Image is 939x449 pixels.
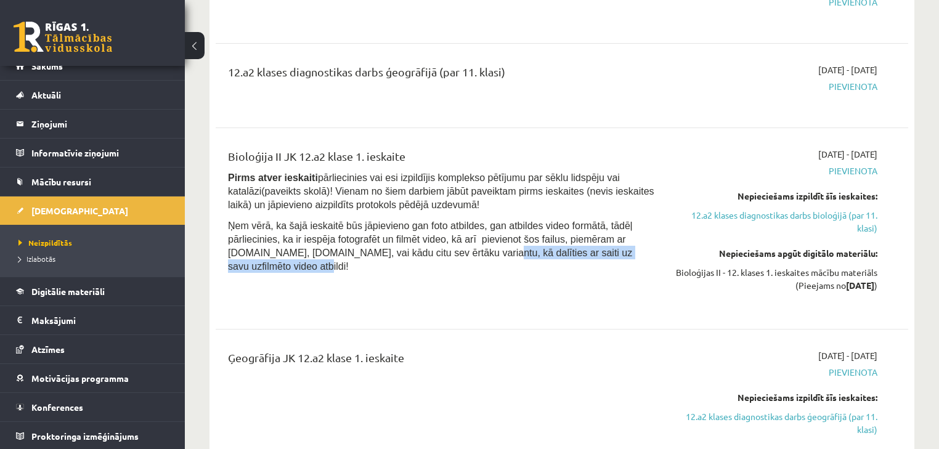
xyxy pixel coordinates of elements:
[673,391,877,404] div: Nepieciešams izpildīt šīs ieskaites:
[31,139,169,167] legend: Informatīvie ziņojumi
[31,286,105,297] span: Digitālie materiāli
[673,209,877,235] a: 12.a2 klases diagnostikas darbs bioloģijā (par 11. klasi)
[16,52,169,80] a: Sākums
[818,63,877,76] span: [DATE] - [DATE]
[228,63,655,86] div: 12.a2 klases diagnostikas darbs ģeogrāfijā (par 11. klasi)
[16,364,169,392] a: Motivācijas programma
[16,277,169,305] a: Digitālie materiāli
[673,366,877,379] span: Pievienota
[818,349,877,362] span: [DATE] - [DATE]
[228,172,654,210] span: pārliecinies vai esi izpildījis komplekso pētījumu par sēklu lidspēju vai katalāzi(paveikts skolā...
[14,22,112,52] a: Rīgas 1. Tālmācības vidusskola
[673,266,877,292] div: Bioloģijas II - 12. klases 1. ieskaites mācību materiāls (Pieejams no )
[818,148,877,161] span: [DATE] - [DATE]
[18,237,173,248] a: Neizpildītās
[31,176,91,187] span: Mācību resursi
[31,344,65,355] span: Atzīmes
[228,172,318,183] strong: Pirms atver ieskaiti
[16,168,169,196] a: Mācību resursi
[16,306,169,334] a: Maksājumi
[31,60,63,71] span: Sākums
[673,190,877,203] div: Nepieciešams izpildīt šīs ieskaites:
[673,410,877,436] a: 12.a2 klases diagnostikas darbs ģeogrāfijā (par 11. klasi)
[673,164,877,177] span: Pievienota
[16,335,169,363] a: Atzīmes
[673,80,877,93] span: Pievienota
[18,238,72,248] span: Neizpildītās
[16,81,169,109] a: Aktuāli
[16,393,169,421] a: Konferences
[16,110,169,138] a: Ziņojumi
[16,139,169,167] a: Informatīvie ziņojumi
[228,349,655,372] div: Ģeogrāfija JK 12.a2 klase 1. ieskaite
[846,280,874,291] strong: [DATE]
[31,373,129,384] span: Motivācijas programma
[31,205,128,216] span: [DEMOGRAPHIC_DATA]
[228,148,655,171] div: Bioloģija II JK 12.a2 klase 1. ieskaite
[31,306,169,334] legend: Maksājumi
[31,402,83,413] span: Konferences
[18,253,173,264] a: Izlabotās
[31,110,169,138] legend: Ziņojumi
[228,220,632,272] span: Ņem vērā, ka šajā ieskaitē būs jāpievieno gan foto atbildes, gan atbildes video formātā, tādēļ pā...
[673,247,877,260] div: Nepieciešams apgūt digitālo materiālu:
[31,89,61,100] span: Aktuāli
[18,254,55,264] span: Izlabotās
[16,196,169,225] a: [DEMOGRAPHIC_DATA]
[31,431,139,442] span: Proktoringa izmēģinājums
